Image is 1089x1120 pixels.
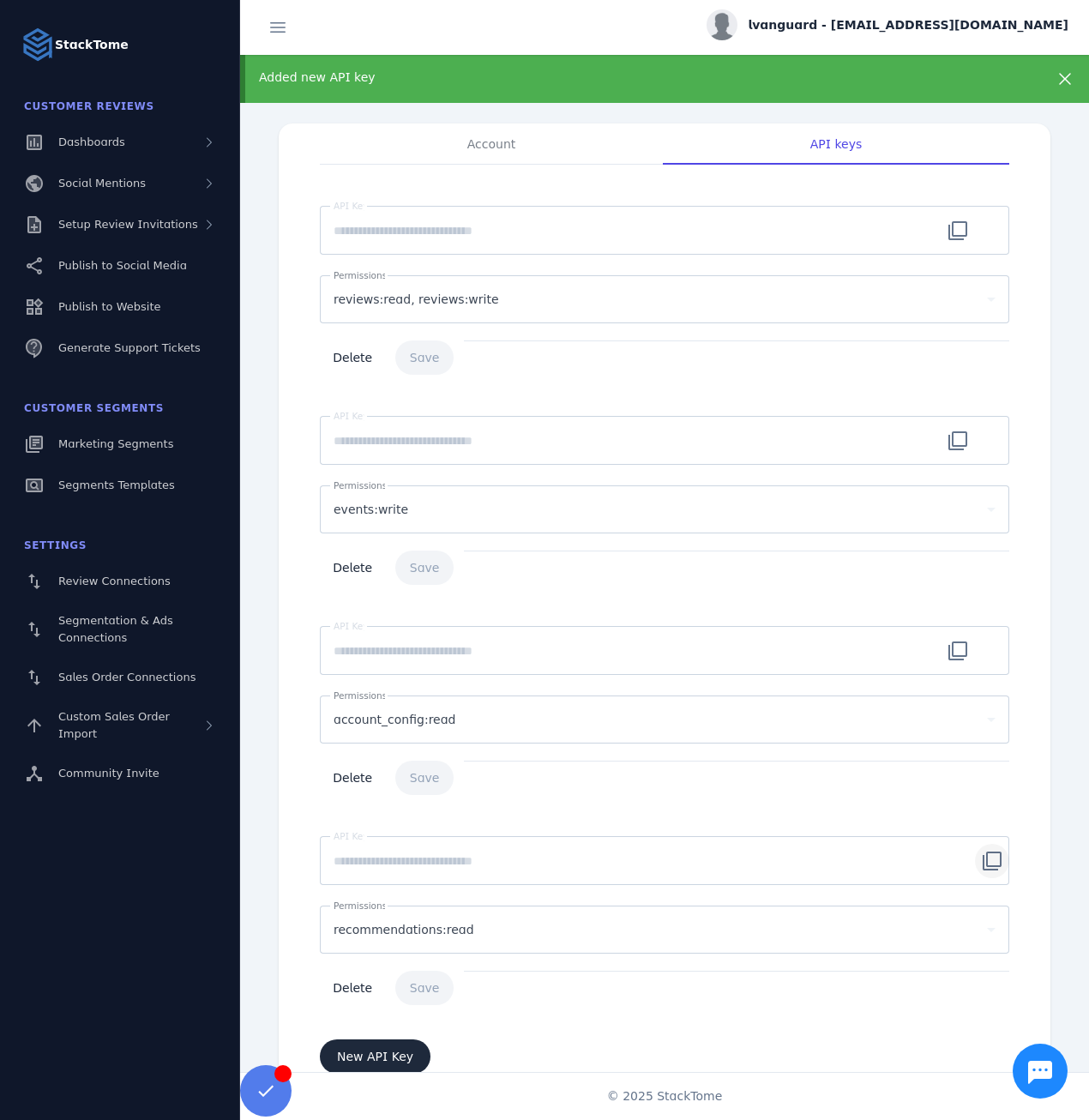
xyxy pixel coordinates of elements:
[58,479,175,491] span: Segments Templates
[58,614,173,644] span: Segmentation & Ads Connections
[58,300,160,313] span: Publish to Website
[334,480,387,491] mat-label: Permissions
[941,214,975,248] button: Api key copy button
[320,761,385,795] button: API key delete button
[259,69,994,87] div: Added new API key
[941,424,975,458] button: Api key copy button
[333,772,372,784] span: Delete
[320,836,1009,902] mat-form-field: API key
[320,971,385,1005] button: API key delete button
[320,902,1009,971] mat-form-field: API key permissions
[334,411,369,421] mat-label: API Key
[58,710,170,740] span: Custom Sales Order Import
[320,416,1009,482] mat-form-field: API key
[975,844,1009,878] button: Api key copy button
[334,201,369,211] mat-label: API Key
[467,138,516,150] span: Account
[58,671,196,683] span: Sales Order Connections
[941,634,975,668] button: Api key copy button
[320,626,1009,692] mat-form-field: API key
[334,919,474,940] span: recommendations:read
[10,755,230,792] a: Community Invite
[58,259,187,272] span: Publish to Social Media
[58,177,146,190] span: Social Mentions
[24,100,154,112] span: Customer Reviews
[10,563,230,600] a: Review Connections
[24,402,164,414] span: Customer Segments
[810,138,862,150] span: API keys
[333,352,372,364] span: Delete
[58,218,198,231] span: Setup Review Invitations
[58,437,173,450] span: Marketing Segments
[58,575,171,587] span: Review Connections
[707,9,1068,40] button: lvanguard - [EMAIL_ADDRESS][DOMAIN_NAME]
[55,36,129,54] strong: StackTome
[10,329,230,367] a: Generate Support Tickets
[24,539,87,551] span: Settings
[320,1039,430,1074] button: Add new API key button
[337,1051,413,1063] span: New API Key
[320,692,1009,761] mat-form-field: API key permissions
[10,288,230,326] a: Publish to Website
[748,16,1068,34] span: lvanguard - [EMAIL_ADDRESS][DOMAIN_NAME]
[10,659,230,696] a: Sales Order Connections
[10,247,230,285] a: Publish to Social Media
[334,709,455,730] span: account_config:read
[10,604,230,655] a: Segmentation & Ads Connections
[58,767,159,780] span: Community Invite
[333,562,372,574] span: Delete
[10,467,230,504] a: Segments Templates
[334,900,387,911] mat-label: Permissions
[334,831,369,841] mat-label: API Key
[334,270,387,280] mat-label: Permissions
[334,690,387,701] mat-label: Permissions
[607,1087,723,1105] span: © 2025 StackTome
[334,289,499,310] span: reviews:read, reviews:write
[334,621,369,631] mat-label: API Key
[58,135,125,148] span: Dashboards
[334,499,408,520] span: events:write
[21,27,55,62] img: Logo image
[320,340,385,375] button: API key delete button
[58,341,201,354] span: Generate Support Tickets
[320,482,1009,551] mat-form-field: API key permissions
[320,272,1009,340] mat-form-field: API key permissions
[333,982,372,994] span: Delete
[320,206,1009,272] mat-form-field: API key
[320,551,385,585] button: API key delete button
[10,425,230,463] a: Marketing Segments
[707,9,737,40] img: profile.jpg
